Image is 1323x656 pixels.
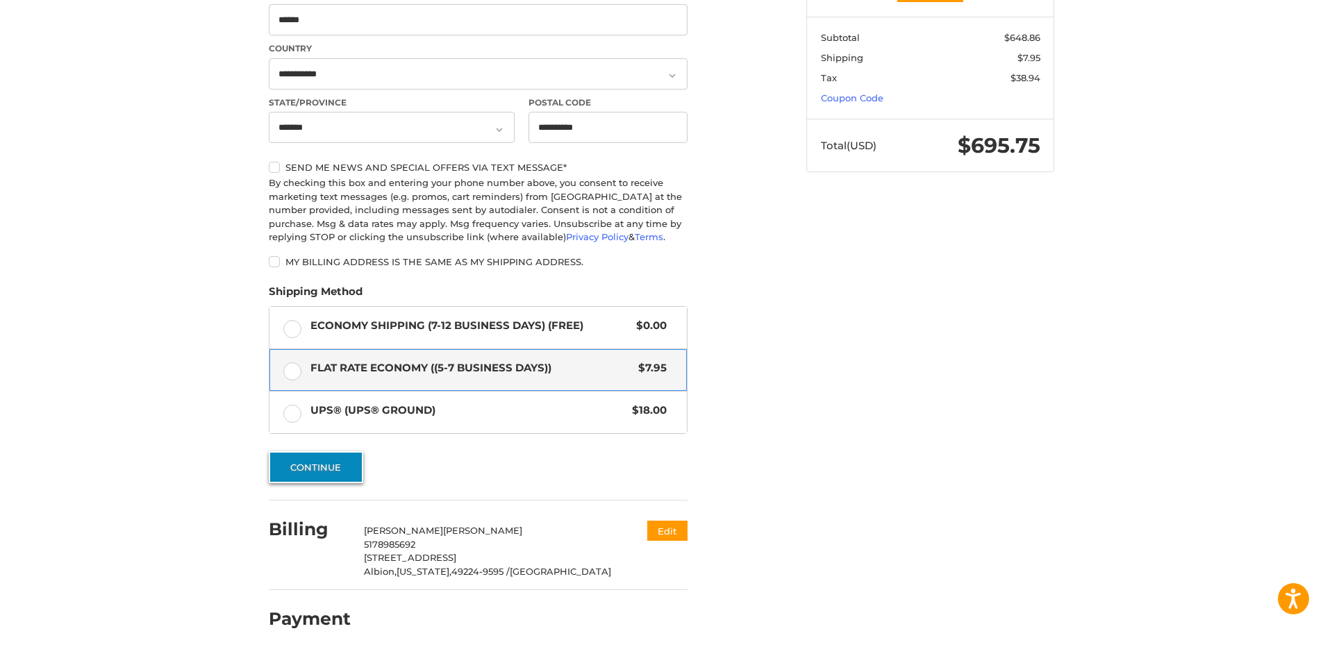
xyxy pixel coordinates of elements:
span: $7.95 [631,360,667,376]
span: [STREET_ADDRESS] [364,552,456,563]
span: Subtotal [821,32,860,43]
span: $648.86 [1004,32,1040,43]
span: $18.00 [625,403,667,419]
iframe: Google Customer Reviews [1208,619,1323,656]
span: $0.00 [629,318,667,334]
button: Edit [647,521,688,541]
div: By checking this box and entering your phone number above, you consent to receive marketing text ... [269,176,688,244]
span: Tax [821,72,837,83]
span: [PERSON_NAME] [364,525,443,536]
span: Total (USD) [821,139,876,152]
a: Privacy Policy [566,231,629,242]
span: Albion, [364,566,397,577]
button: Continue [269,451,363,483]
span: UPS® (UPS® Ground) [310,403,626,419]
span: [PERSON_NAME] [443,525,522,536]
label: Postal Code [529,96,688,109]
span: [US_STATE], [397,566,451,577]
span: Economy Shipping (7-12 Business Days) (Free) [310,318,630,334]
span: Shipping [821,52,863,63]
a: Terms [635,231,663,242]
span: $695.75 [958,133,1040,158]
label: State/Province [269,96,515,109]
label: Send me news and special offers via text message* [269,162,688,173]
span: 5178985692 [364,539,415,550]
span: $38.94 [1010,72,1040,83]
label: Country [269,42,688,55]
span: 49224-9595 / [451,566,510,577]
h2: Payment [269,608,351,630]
span: Flat Rate Economy ((5-7 Business Days)) [310,360,632,376]
h2: Billing [269,519,350,540]
span: [GEOGRAPHIC_DATA] [510,566,611,577]
label: My billing address is the same as my shipping address. [269,256,688,267]
span: $7.95 [1017,52,1040,63]
legend: Shipping Method [269,284,363,306]
a: Coupon Code [821,92,883,103]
